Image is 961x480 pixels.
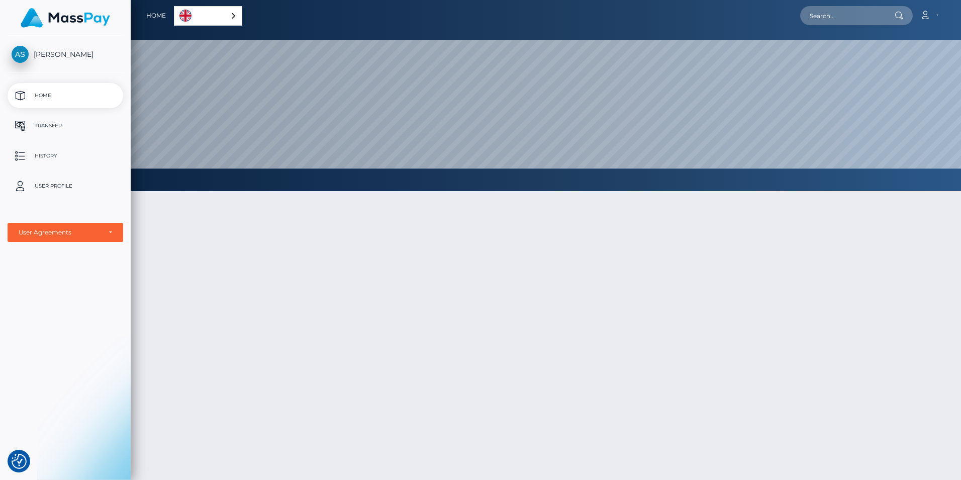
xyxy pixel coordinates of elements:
a: History [8,143,123,169]
aside: Language selected: English [174,6,242,26]
button: Consent Preferences [12,454,27,469]
p: History [12,148,119,164]
img: MassPay [21,8,110,28]
a: English [174,7,242,25]
p: Transfer [12,118,119,133]
button: User Agreements [8,223,123,242]
img: Revisit consent button [12,454,27,469]
p: Home [12,88,119,103]
a: Transfer [8,113,123,138]
a: Home [8,83,123,108]
input: Search... [800,6,895,25]
div: Language [174,6,242,26]
p: User Profile [12,179,119,194]
a: Home [146,5,166,26]
div: User Agreements [19,228,101,236]
span: [PERSON_NAME] [8,50,123,59]
a: User Profile [8,174,123,199]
